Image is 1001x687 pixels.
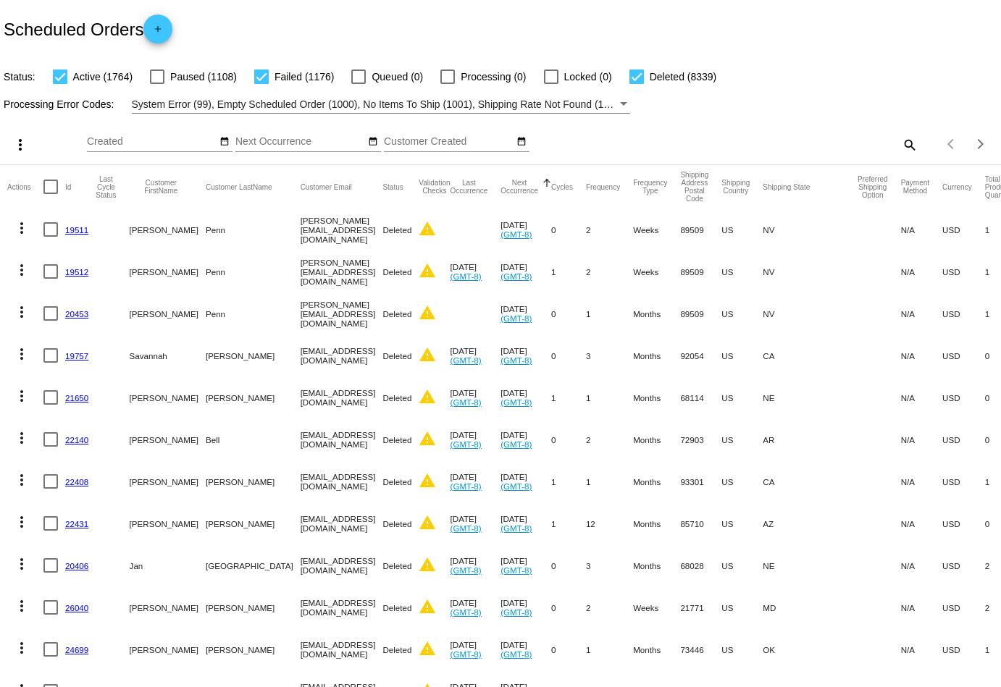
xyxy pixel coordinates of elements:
[942,292,985,334] mat-cell: USD
[721,418,763,460] mat-cell: US
[65,267,88,277] a: 19512
[680,171,708,203] button: Change sorting for ShippingPostcode
[901,208,942,250] mat-cell: N/A
[500,229,532,239] a: (GMT-8)
[937,130,966,159] button: Previous page
[451,355,482,365] a: (GMT-8)
[206,292,301,334] mat-cell: Penn
[586,502,633,544] mat-cell: 12
[901,460,942,502] mat-cell: N/A
[87,136,217,148] input: Created
[419,472,436,489] mat-icon: warning
[206,628,301,670] mat-cell: [PERSON_NAME]
[73,68,133,85] span: Active (1764)
[680,502,721,544] mat-cell: 85710
[721,250,763,292] mat-cell: US
[901,418,942,460] mat-cell: N/A
[551,334,586,376] mat-cell: 0
[4,98,114,110] span: Processing Error Codes:
[942,586,985,628] mat-cell: USD
[13,387,30,405] mat-icon: more_vert
[680,418,721,460] mat-cell: 72903
[680,208,721,250] mat-cell: 89509
[901,544,942,586] mat-cell: N/A
[301,182,352,191] button: Change sorting for CustomerEmail
[680,334,721,376] mat-cell: 92054
[901,250,942,292] mat-cell: N/A
[500,460,551,502] mat-cell: [DATE]
[858,175,888,199] button: Change sorting for PreferredShippingOption
[721,628,763,670] mat-cell: US
[13,639,30,657] mat-icon: more_vert
[419,165,450,208] mat-header-cell: Validation Checks
[500,649,532,659] a: (GMT-8)
[901,292,942,334] mat-cell: N/A
[551,292,586,334] mat-cell: 0
[633,544,680,586] mat-cell: Months
[500,271,532,281] a: (GMT-8)
[130,292,206,334] mat-cell: [PERSON_NAME]
[942,502,985,544] mat-cell: USD
[633,460,680,502] mat-cell: Months
[301,334,383,376] mat-cell: [EMAIL_ADDRESS][DOMAIN_NAME]
[966,130,995,159] button: Next page
[500,292,551,334] mat-cell: [DATE]
[500,179,538,195] button: Change sorting for NextOccurrenceUtc
[206,376,301,418] mat-cell: [PERSON_NAME]
[451,460,501,502] mat-cell: [DATE]
[633,586,680,628] mat-cell: Weeks
[4,14,172,43] h2: Scheduled Orders
[680,460,721,502] mat-cell: 93301
[368,136,378,148] mat-icon: date_range
[633,502,680,544] mat-cell: Months
[13,555,30,573] mat-icon: more_vert
[219,136,230,148] mat-icon: date_range
[65,477,88,486] a: 22408
[763,376,858,418] mat-cell: NE
[551,544,586,586] mat-cell: 0
[721,376,763,418] mat-cell: US
[170,68,237,85] span: Paused (1108)
[130,334,206,376] mat-cell: Savannah
[451,544,501,586] mat-cell: [DATE]
[65,393,88,402] a: 21650
[680,544,721,586] mat-cell: 68028
[65,351,88,361] a: 19757
[130,376,206,418] mat-cell: [PERSON_NAME]
[13,303,30,321] mat-icon: more_vert
[451,250,501,292] mat-cell: [DATE]
[763,208,858,250] mat-cell: NV
[500,628,551,670] mat-cell: [DATE]
[419,514,436,531] mat-icon: warning
[65,519,88,528] a: 22431
[763,544,858,586] mat-cell: NE
[130,460,206,502] mat-cell: [PERSON_NAME]
[633,292,680,334] mat-cell: Months
[4,71,35,83] span: Status:
[451,523,482,533] a: (GMT-8)
[419,556,436,573] mat-icon: warning
[301,292,383,334] mat-cell: [PERSON_NAME][EMAIL_ADDRESS][DOMAIN_NAME]
[500,544,551,586] mat-cell: [DATE]
[564,68,612,85] span: Locked (0)
[586,334,633,376] mat-cell: 3
[65,225,88,235] a: 19511
[451,649,482,659] a: (GMT-8)
[551,628,586,670] mat-cell: 0
[633,628,680,670] mat-cell: Months
[900,133,918,156] mat-icon: search
[500,565,532,575] a: (GMT-8)
[419,598,436,615] mat-icon: warning
[451,607,482,617] a: (GMT-8)
[451,565,482,575] a: (GMT-8)
[763,250,858,292] mat-cell: NV
[500,523,532,533] a: (GMT-8)
[419,304,436,321] mat-icon: warning
[680,250,721,292] mat-cell: 89509
[633,179,667,195] button: Change sorting for FrequencyType
[551,460,586,502] mat-cell: 1
[451,481,482,491] a: (GMT-8)
[419,262,436,279] mat-icon: warning
[132,96,631,114] mat-select: Filter by Processing Error Codes
[149,24,167,41] mat-icon: add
